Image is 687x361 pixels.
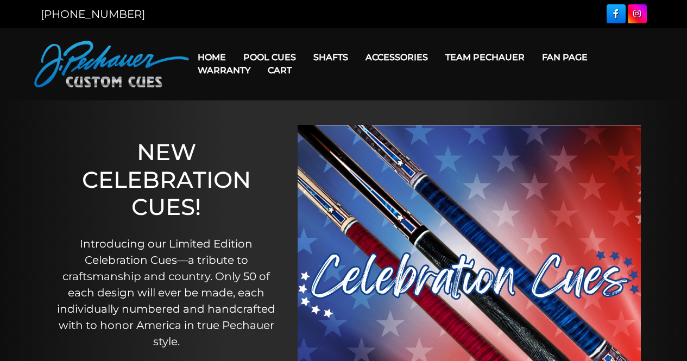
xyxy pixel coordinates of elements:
[533,43,596,71] a: Fan Page
[357,43,437,71] a: Accessories
[437,43,533,71] a: Team Pechauer
[189,56,259,84] a: Warranty
[34,41,189,87] img: Pechauer Custom Cues
[41,8,145,21] a: [PHONE_NUMBER]
[189,43,235,71] a: Home
[57,236,276,350] p: Introducing our Limited Edition Celebration Cues—a tribute to craftsmanship and country. Only 50 ...
[259,56,300,84] a: Cart
[305,43,357,71] a: Shafts
[57,138,276,220] h1: NEW CELEBRATION CUES!
[235,43,305,71] a: Pool Cues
